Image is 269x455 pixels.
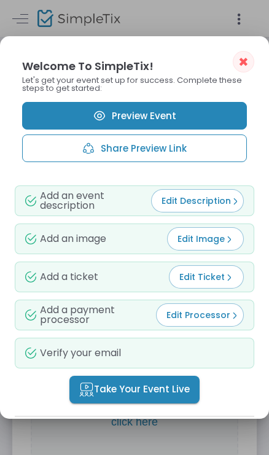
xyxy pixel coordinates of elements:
[166,309,239,321] span: Edit Processor
[25,271,98,282] div: Add a ticket
[25,191,151,211] div: Add an event description
[169,265,244,289] button: Edit Ticket
[22,61,247,72] h2: Welcome To SimpleTix!
[238,55,249,69] span: ✖
[25,348,121,359] div: Verify your email
[25,305,156,325] div: Add a payment processor
[233,51,254,72] button: ✖
[151,189,244,212] button: Edit Description
[22,76,247,92] p: Let's get your event set up for success. Complete these steps to get started:
[25,233,106,244] div: Add an image
[156,303,244,327] button: Edit Processor
[79,383,190,397] span: Take Your Event Live
[177,233,233,245] span: Edit Image
[162,195,240,207] span: Edit Description
[69,376,200,403] button: Take Your Event Live
[167,227,244,251] button: Edit Image
[179,271,233,283] span: Edit Ticket
[22,102,247,130] a: Preview Event
[22,134,247,162] button: Share Preview Link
